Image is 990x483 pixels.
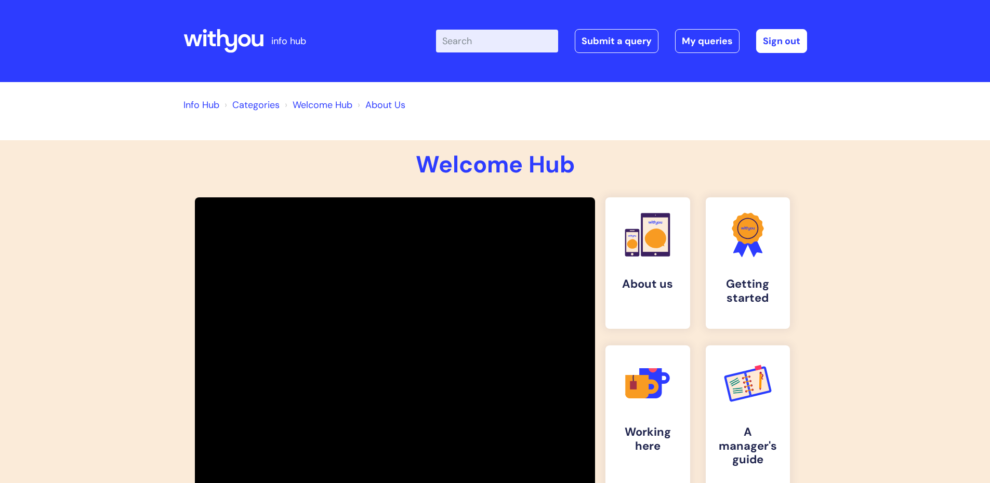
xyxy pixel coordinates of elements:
a: About Us [365,99,405,111]
li: Solution home [222,97,280,113]
li: About Us [355,97,405,113]
a: Categories [232,99,280,111]
a: Getting started [706,197,790,329]
a: About us [605,197,690,329]
a: Sign out [756,29,807,53]
a: Info Hub [183,99,219,111]
p: info hub [271,33,306,49]
a: Submit a query [575,29,658,53]
h4: About us [614,277,682,291]
div: | - [436,29,807,53]
input: Search [436,30,558,52]
h4: Getting started [714,277,782,305]
li: Welcome Hub [282,97,352,113]
a: Welcome Hub [293,99,352,111]
a: My queries [675,29,740,53]
h4: Working here [614,425,682,453]
iframe: Welcome to WithYou video [195,232,595,457]
h1: Welcome Hub [183,151,807,179]
h4: A manager's guide [714,425,782,466]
